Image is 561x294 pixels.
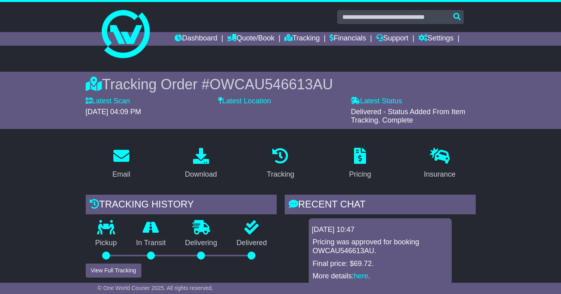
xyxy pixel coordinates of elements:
[227,239,276,248] p: Delivered
[424,169,456,180] div: Insurance
[86,239,127,248] p: Pickup
[112,169,130,180] div: Email
[86,76,476,93] div: Tracking Order #
[175,32,217,46] a: Dashboard
[180,145,222,183] a: Download
[175,239,227,248] p: Delivering
[312,226,448,234] div: [DATE] 10:47
[218,97,271,106] label: Latest Location
[86,97,130,106] label: Latest Scan
[418,32,454,46] a: Settings
[330,32,366,46] a: Financials
[351,97,402,106] label: Latest Status
[376,32,408,46] a: Support
[313,272,448,281] p: More details: .
[227,32,274,46] a: Quote/Book
[344,145,376,183] a: Pricing
[185,169,217,180] div: Download
[285,195,476,216] div: RECENT CHAT
[261,145,299,183] a: Tracking
[349,169,371,180] div: Pricing
[351,108,465,125] span: Delivered - Status Added From Item Tracking. Complete
[313,260,448,268] p: Final price: $69.72.
[127,239,175,248] p: In Transit
[419,145,461,183] a: Insurance
[86,108,141,116] span: [DATE] 04:09 PM
[267,169,294,180] div: Tracking
[86,264,141,278] button: View Full Tracking
[313,238,448,255] p: Pricing was approved for booking OWCAU546613AU.
[354,272,368,280] a: here
[209,76,333,93] span: OWCAU546613AU
[284,32,320,46] a: Tracking
[107,145,135,183] a: Email
[98,285,213,291] span: © One World Courier 2025. All rights reserved.
[86,195,277,216] div: Tracking history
